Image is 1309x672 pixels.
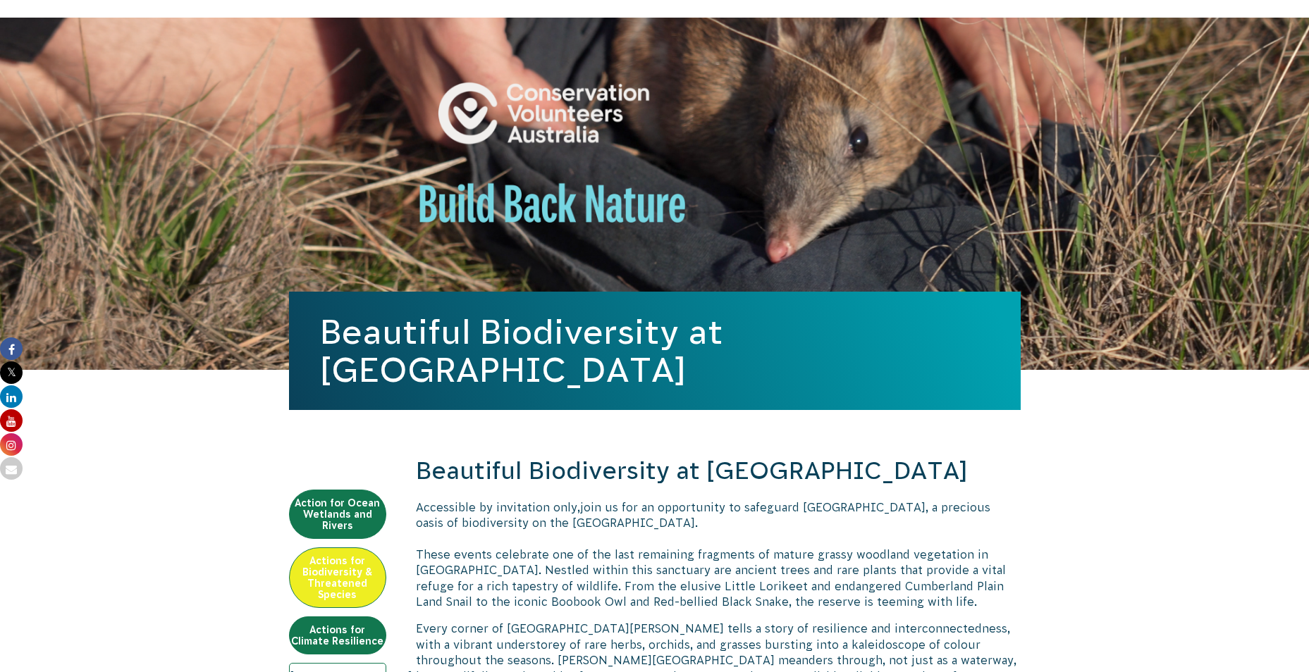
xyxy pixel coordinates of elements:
a: Action for Ocean Wetlands and Rivers [289,490,386,539]
span: These events celebrate one of the last remaining fragments of mature grassy woodland vegetation i... [416,548,1006,608]
span: Accessible by invitation only, [416,501,580,514]
a: Actions for Climate Resilience [289,616,386,654]
h2: Beautiful Biodiversity at [GEOGRAPHIC_DATA] [416,454,1021,488]
h1: Beautiful Biodiversity at [GEOGRAPHIC_DATA] [320,313,990,389]
a: Actions for Biodiversity & Threatened Species [289,547,386,608]
span: join us for an opportunity to safeguard [GEOGRAPHIC_DATA], a precious oasis of biodiversity on th... [416,501,990,529]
